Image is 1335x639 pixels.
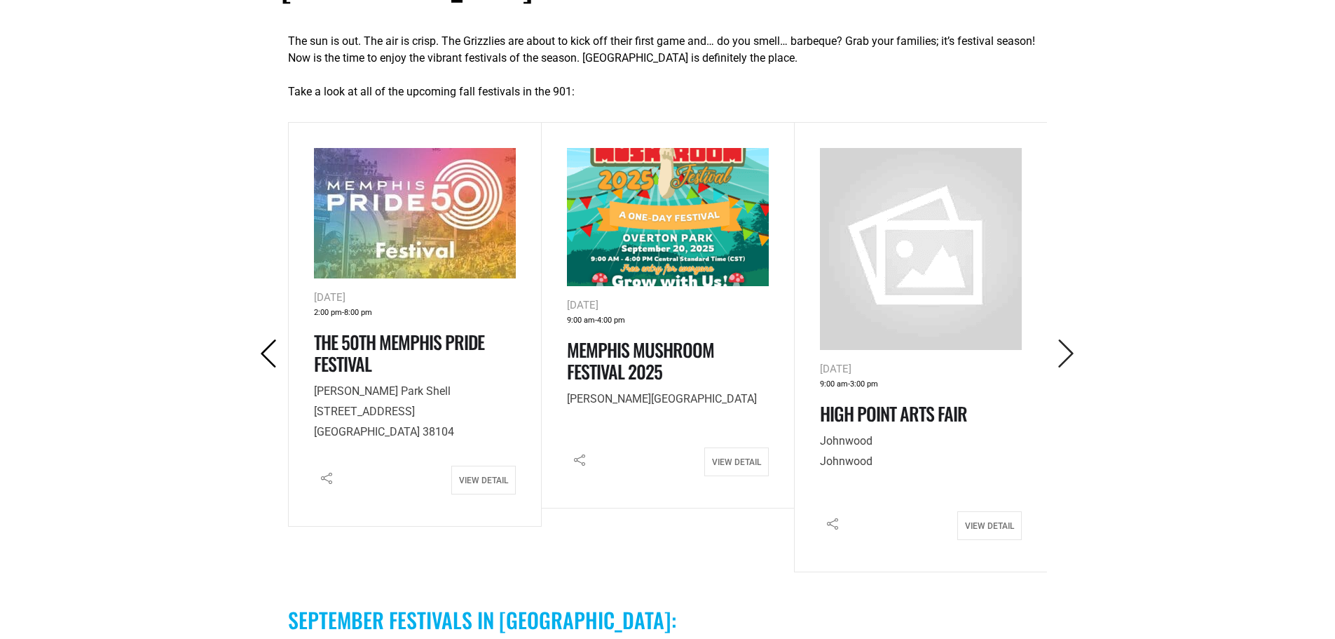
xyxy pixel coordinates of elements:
[820,377,848,392] span: 9:00 am
[820,377,1022,392] div: -
[314,466,339,491] i: Share
[314,291,345,304] span: [DATE]
[567,448,592,473] i: Share
[254,339,283,368] i: Previous
[820,511,845,537] i: Share
[820,363,851,375] span: [DATE]
[314,306,342,321] span: 2:00 pm
[288,33,1047,67] p: The sun is out. The air is crisp. The Grizzlies are about to kick off their first game and… do yo...
[249,337,288,371] button: Previous
[820,434,872,448] span: Johnwood
[314,382,516,442] p: [STREET_ADDRESS] [GEOGRAPHIC_DATA] 38104
[567,148,769,286] img: Colorful poster for the Memphis Mushroom Festival 2025 at Overton Park on September 20, featuring...
[314,148,516,278] img: Crowd gathered outdoors at the Memphis Pride 50 Festival in the Mid-South, with a stage, food tru...
[1052,339,1081,368] i: Next
[850,377,878,392] span: 3:00 pm
[597,314,625,328] span: 4:00 pm
[567,314,595,328] span: 9:00 am
[820,431,1022,472] p: Johnwood
[314,384,451,398] span: [PERSON_NAME] Park Shell
[820,148,1022,350] img: no-image.png
[957,511,1022,540] a: View Detail
[314,328,484,377] a: The 50th Memphis Pride Festival
[451,466,516,495] a: View Detail
[820,400,967,427] a: High Point Arts Fair
[567,299,598,311] span: [DATE]
[704,448,769,476] a: View Detail
[567,314,769,328] div: -
[567,336,714,385] a: Memphis Mushroom Festival 2025
[344,306,372,321] span: 8:00 pm
[288,83,1047,100] p: Take a look at all of the upcoming fall festivals in the 901:
[288,607,1047,633] h2: SEPTEMBER Festivals in [GEOGRAPHIC_DATA]:
[1047,337,1086,371] button: Next
[314,306,516,321] div: -
[567,392,757,405] span: [PERSON_NAME][GEOGRAPHIC_DATA]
